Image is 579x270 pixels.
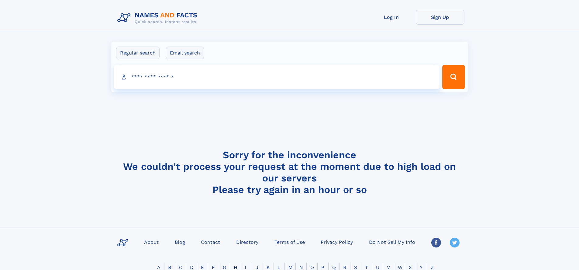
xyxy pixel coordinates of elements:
h4: Sorry for the inconvenience We couldn't process your request at the moment due to high load on ou... [115,149,464,195]
label: Email search [166,47,204,59]
a: Log In [367,10,416,25]
a: Do Not Sell My Info [367,237,418,246]
img: Logo Names and Facts [115,10,202,26]
button: Search Button [442,65,465,89]
a: Terms of Use [272,237,307,246]
a: Directory [234,237,261,246]
a: About [142,237,161,246]
a: Sign Up [416,10,464,25]
a: Blog [172,237,188,246]
img: Twitter [450,238,460,247]
label: Regular search [116,47,160,59]
img: Facebook [431,238,441,247]
a: Privacy Policy [318,237,355,246]
input: search input [114,65,440,89]
a: Contact [198,237,222,246]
